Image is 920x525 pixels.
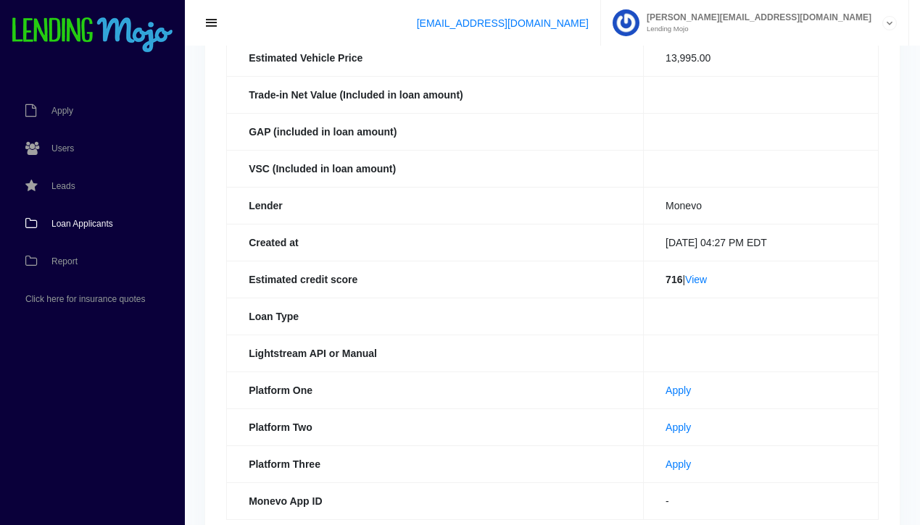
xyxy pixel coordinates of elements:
span: Apply [51,106,73,115]
a: Apply [666,458,691,470]
a: Apply [666,421,691,433]
img: Profile image [613,9,639,36]
th: Monevo App ID [227,482,644,519]
span: [PERSON_NAME][EMAIL_ADDRESS][DOMAIN_NAME] [639,13,871,22]
span: Users [51,144,74,153]
th: Platform Three [227,445,644,482]
th: Created at [227,224,644,261]
td: [DATE] 04:27 PM EDT [644,224,879,261]
td: Monevo [644,187,879,224]
th: Lender [227,187,644,224]
span: Report [51,257,78,266]
span: Loan Applicants [51,219,113,228]
td: - [644,482,879,519]
b: 716 [666,274,682,285]
th: Platform One [227,371,644,408]
th: Estimated credit score [227,261,644,298]
span: Click here for insurance quotes [25,295,145,303]
th: Trade-in Net Value (Included in loan amount) [227,76,644,113]
a: [EMAIL_ADDRESS][DOMAIN_NAME] [417,17,589,29]
small: Lending Mojo [639,25,871,33]
a: Apply [666,385,691,396]
th: GAP (included in loan amount) [227,113,644,150]
td: | [644,261,879,298]
a: View [685,274,707,285]
span: Leads [51,182,75,190]
th: Platform Two [227,408,644,445]
th: Lightstream API or Manual [227,335,644,371]
th: Estimated Vehicle Price [227,39,644,76]
th: Loan Type [227,298,644,335]
th: VSC (Included in loan amount) [227,150,644,187]
td: 13,995.00 [644,39,879,76]
img: logo-small.png [11,17,174,54]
